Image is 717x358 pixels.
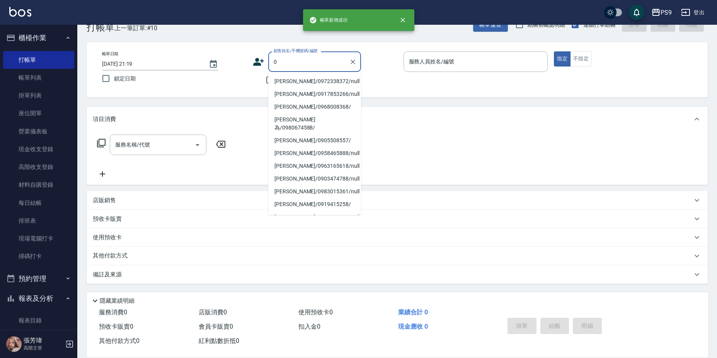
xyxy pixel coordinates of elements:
li: [PERSON_NAME]/0903474788/null [268,172,361,185]
button: 預約管理 [3,269,74,289]
h5: 張芳瑋 [24,337,63,344]
a: 現金收支登錄 [3,140,74,158]
button: Clear [347,56,358,67]
span: 鎖定日期 [114,75,136,83]
a: 座位開單 [3,104,74,122]
img: Person [6,336,22,352]
a: 排班表 [3,212,74,230]
a: 掃碼打卡 [3,247,74,265]
li: [PERSON_NAME]/0972338372/null [268,75,361,88]
li: [PERSON_NAME]/0919415258/ [268,198,361,211]
button: 不指定 [570,51,592,66]
span: 結帳前確認明細 [528,21,565,29]
p: 項目消費 [93,115,116,123]
button: PS9 [648,5,675,20]
p: 高階主管 [24,344,63,351]
span: 其他付款方式 0 [99,337,140,344]
button: close [394,12,411,29]
a: 帳單列表 [3,69,74,87]
span: 會員卡販賣 0 [199,323,233,330]
a: 報表目錄 [3,312,74,329]
div: 店販銷售 [87,191,708,210]
img: Logo [9,7,31,17]
li: [PERSON_NAME]/0905508557/ [268,134,361,147]
li: [PERSON_NAME]/0958465888/null [268,147,361,160]
button: Choose date, selected date is 2025-10-10 [204,55,223,73]
span: 帳單新增成功 [309,16,348,24]
span: 扣入金 0 [298,323,320,330]
a: 材料自購登錄 [3,176,74,194]
span: 紅利點數折抵 0 [199,337,239,344]
span: 使用預收卡 0 [298,309,333,316]
button: 指定 [554,51,571,66]
span: 店販消費 0 [199,309,227,316]
li: [PERSON_NAME]/0981973269/null [268,211,361,223]
a: 每日結帳 [3,194,74,212]
p: 店販銷售 [93,196,116,205]
span: 業績合計 0 [398,309,428,316]
div: PS9 [661,8,672,17]
a: 消費分析儀表板 [3,329,74,347]
span: 連續打單結帳 [583,21,616,29]
span: 服務消費 0 [99,309,127,316]
p: 隱藏業績明細 [100,297,135,305]
p: 使用預收卡 [93,234,122,242]
li: [PERSON_NAME]/0963165618/null [268,160,361,172]
div: 備註及來源 [87,265,708,284]
a: 現場電腦打卡 [3,230,74,247]
a: 高階收支登錄 [3,158,74,176]
p: 其他付款方式 [93,252,131,260]
h3: 打帳單 [87,22,114,33]
div: 其他付款方式 [87,247,708,265]
button: 帳單速查 [473,18,508,32]
a: 營業儀表板 [3,123,74,140]
div: 預收卡販賣 [87,210,708,228]
li: [PERSON_NAME]/0968008368/ [268,101,361,113]
div: 使用預收卡 [87,228,708,247]
span: 預收卡販賣 0 [99,323,133,330]
button: save [629,5,644,20]
button: 登出 [678,5,708,20]
button: 報表及分析 [3,288,74,309]
a: 打帳單 [3,51,74,69]
label: 顧客姓名/手機號碼/編號 [274,48,318,54]
p: 預收卡販賣 [93,215,122,223]
button: Open [191,139,204,151]
div: 項目消費 [87,107,708,131]
label: 帳單日期 [102,51,118,57]
p: 備註及來源 [93,271,122,279]
input: YYYY/MM/DD hh:mm [102,58,201,70]
span: 現金應收 0 [398,323,428,330]
li: [PERSON_NAME]為/0980674588/ [268,113,361,134]
a: 掛單列表 [3,87,74,104]
span: 上一筆訂單:#10 [114,23,158,33]
button: 櫃檯作業 [3,28,74,48]
li: [PERSON_NAME]/0983015361/null [268,185,361,198]
li: [PERSON_NAME]/0917853266/null [268,88,361,101]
